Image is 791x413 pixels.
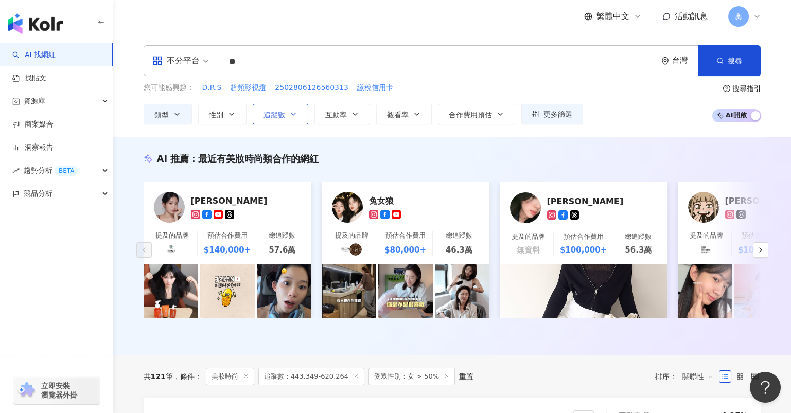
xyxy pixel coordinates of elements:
a: KOL Avatar兔女狼提及的品牌KOL AvatarKOL Avatar預估合作費用$80,000+總追蹤數46.3萬 [322,182,489,264]
img: KOL Avatar [510,192,541,223]
button: 搜尋 [698,45,761,76]
div: 共 筆 [144,372,173,381]
div: 排序： [655,368,719,385]
img: post-image [734,264,789,318]
span: 超頻影視燈 [230,83,266,93]
span: 追蹤數 [263,111,285,119]
span: 121 [151,372,166,381]
div: $100,000+ [738,244,785,256]
div: 總追蹤數 [269,231,295,240]
div: $100,000+ [560,244,607,256]
div: 無資料 [517,244,540,256]
span: 繁體中文 [596,11,629,22]
span: 最近有美妝時尚類合作的網紅 [198,153,319,164]
button: 性別 [198,104,247,124]
div: 預估合作費用 [564,232,604,241]
span: 合作費用預估 [449,111,492,119]
button: 追蹤數 [253,104,308,124]
div: 56.3萬 [625,244,652,256]
span: 活動訊息 [675,11,708,21]
span: 條件 ： [173,372,202,381]
div: $80,000+ [384,244,426,256]
span: 奧 [735,11,742,22]
div: 提及的品牌 [155,231,189,240]
div: 兔女狼 [369,195,472,206]
img: post-image [678,264,732,318]
img: KOL Avatar [688,192,719,223]
span: 觀看率 [387,111,409,119]
span: 更多篩選 [543,110,572,118]
div: 預估合作費用 [742,231,782,240]
span: 追蹤數：443,349-620,264 [258,368,364,385]
span: 繳稅信用卡 [357,83,393,93]
span: appstore [152,56,163,66]
img: post-image [435,264,489,318]
div: 總追蹤數 [625,232,652,241]
div: 搜尋指引 [732,84,761,93]
div: AI 推薦 ： [157,152,319,165]
img: post-image [500,264,667,318]
span: 美妝時尚 [206,368,254,385]
div: 預估合作費用 [385,231,426,240]
span: environment [661,57,669,65]
img: post-image [144,264,198,318]
button: 2502806126560313 [274,82,349,94]
div: 46.3萬 [446,244,472,256]
img: KOL Avatar [349,243,362,256]
button: 超頻影視燈 [230,82,267,94]
img: post-image [257,264,311,318]
span: 搜尋 [728,57,742,65]
a: KOL Avatar [167,243,178,256]
img: KOL Avatar [339,243,351,256]
div: 重置 [459,372,473,381]
span: rise [12,167,20,174]
div: 台灣 [672,56,698,65]
button: 類型 [144,104,192,124]
button: 觀看率 [376,104,432,124]
img: KOL Avatar [165,243,178,256]
span: 互動率 [325,111,347,119]
div: 王安蕾 [191,195,294,206]
span: 受眾性別：女 > 50% [368,368,455,385]
button: 繳稅信用卡 [357,82,394,94]
img: KOL Avatar [154,192,185,223]
img: chrome extension [16,382,37,399]
div: 許曦文 [547,196,650,206]
a: chrome extension立即安裝 瀏覽器外掛 [13,376,100,404]
a: KOL Avatar[PERSON_NAME]提及的品牌無資料預估合作費用$100,000+總追蹤數56.3萬 [500,182,667,264]
button: 合作費用預估 [438,104,515,124]
span: 2502806126560313 [275,83,348,93]
a: KOL AvatarKOL Avatar [341,243,362,256]
div: 預估合作費用 [207,231,248,240]
span: question-circle [723,85,730,92]
img: post-image [322,264,376,318]
span: 資源庫 [24,89,45,113]
span: 性別 [209,111,223,119]
img: post-image [200,264,255,318]
a: KOL Avatar [701,243,712,256]
button: 更多篩選 [521,104,583,124]
div: BETA [55,166,78,176]
img: KOL Avatar [332,192,363,223]
span: 類型 [154,111,169,119]
iframe: Help Scout Beacon - Open [750,372,781,403]
div: 提及的品牌 [335,231,368,240]
span: 趨勢分析 [24,159,78,182]
button: 互動率 [314,104,370,124]
div: 57.6萬 [269,244,295,256]
img: KOL Avatar [699,243,712,256]
a: 找貼文 [12,73,46,83]
span: 立即安裝 瀏覽器外掛 [41,381,77,400]
span: D.R.S [202,83,222,93]
span: 您可能感興趣： [144,83,194,93]
div: 提及的品牌 [690,231,723,240]
div: 不分平台 [152,52,200,69]
span: 關聯性 [682,368,713,385]
a: 商案媒合 [12,119,54,130]
button: D.R.S [202,82,222,94]
div: $140,000+ [204,244,251,256]
div: 總追蹤數 [446,231,472,240]
a: 洞察報告 [12,142,54,153]
a: searchAI 找網紅 [12,50,56,60]
img: post-image [378,264,433,318]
